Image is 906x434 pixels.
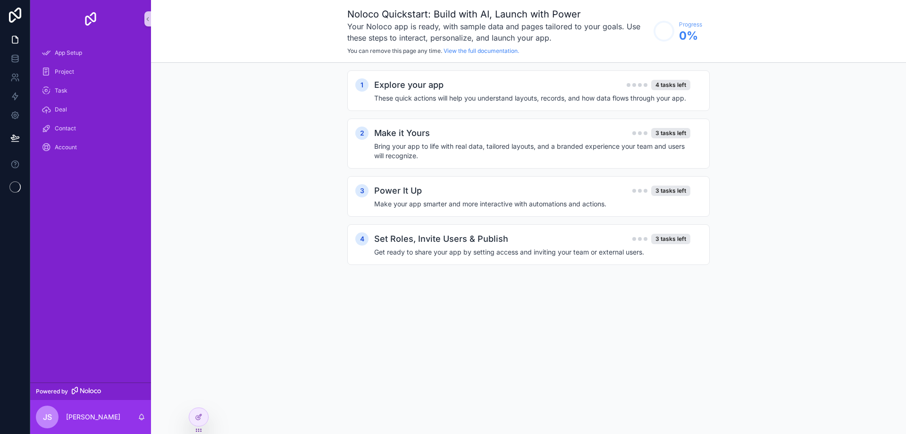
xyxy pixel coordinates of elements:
[55,68,74,76] span: Project
[55,49,82,57] span: App Setup
[83,11,98,26] img: App logo
[347,47,442,54] span: You can remove this page any time.
[36,139,145,156] a: Account
[66,412,120,422] p: [PERSON_NAME]
[30,383,151,400] a: Powered by
[55,106,67,113] span: Deal
[36,82,145,99] a: Task
[55,87,67,94] span: Task
[679,28,702,43] span: 0 %
[444,47,519,54] a: View the full documentation.
[55,144,77,151] span: Account
[36,120,145,137] a: Contact
[55,125,76,132] span: Contact
[36,101,145,118] a: Deal
[347,21,649,43] h3: Your Noloco app is ready, with sample data and pages tailored to your goals. Use these steps to i...
[43,411,52,423] span: js
[36,388,68,395] span: Powered by
[36,63,145,80] a: Project
[679,21,702,28] span: Progress
[347,8,649,21] h1: Noloco Quickstart: Build with AI, Launch with Power
[30,38,151,168] div: scrollable content
[36,44,145,61] a: App Setup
